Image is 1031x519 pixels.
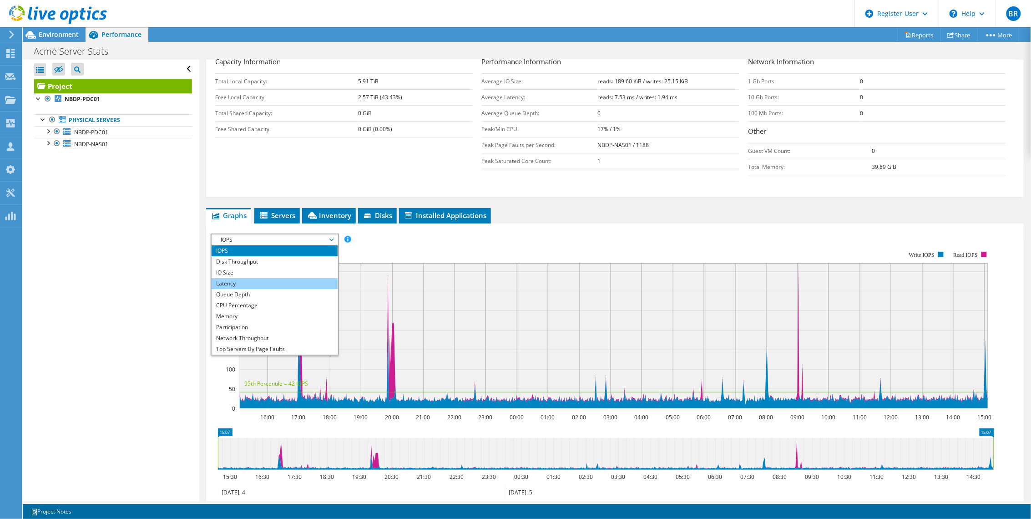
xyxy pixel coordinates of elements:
[915,413,929,421] text: 13:00
[30,46,122,56] h1: Acme Server Stats
[748,56,1006,69] h3: Network Information
[790,413,804,421] text: 09:00
[666,413,680,421] text: 05:00
[482,153,598,169] td: Peak Saturated Core Count:
[358,77,379,85] b: 5.91 TiB
[482,89,598,105] td: Average Latency:
[34,138,192,150] a: NBDP-NAS01
[510,413,524,421] text: 00:00
[909,252,935,258] text: Write IOPS
[597,157,601,165] b: 1
[697,413,711,421] text: 06:00
[541,413,555,421] text: 01:00
[950,10,958,18] svg: \n
[759,413,773,421] text: 08:00
[212,289,338,300] li: Queue Depth
[229,385,235,393] text: 50
[869,473,884,481] text: 11:30
[708,473,722,481] text: 06:30
[884,413,898,421] text: 12:00
[748,143,872,159] td: Guest VM Count:
[872,147,875,155] b: 0
[748,89,860,105] td: 10 Gb Ports:
[634,413,648,421] text: 04:00
[244,380,308,387] text: 95th Percentile = 42 IOPS
[226,366,235,373] text: 100
[643,473,657,481] text: 04:30
[212,300,338,311] li: CPU Percentage
[450,473,464,481] text: 22:30
[514,473,528,481] text: 00:30
[307,211,351,220] span: Inventory
[260,413,274,421] text: 16:00
[748,73,860,89] td: 1 Gb Ports:
[860,109,863,117] b: 0
[215,121,358,137] td: Free Shared Capacity:
[259,211,295,220] span: Servers
[212,278,338,289] li: Latency
[416,413,430,421] text: 21:00
[215,105,358,121] td: Total Shared Capacity:
[482,105,598,121] td: Average Queue Depth:
[358,109,372,117] b: 0 GiB
[384,473,399,481] text: 20:30
[74,140,108,148] span: NBDP-NAS01
[232,405,235,412] text: 0
[212,245,338,256] li: IOPS
[101,30,142,39] span: Performance
[25,506,78,517] a: Project Notes
[215,73,358,89] td: Total Local Capacity:
[288,473,302,481] text: 17:30
[748,126,1006,138] h3: Other
[977,413,991,421] text: 15:00
[940,28,978,42] a: Share
[597,125,621,133] b: 17% / 1%
[748,105,860,121] td: 100 Mb Ports:
[255,473,269,481] text: 16:30
[215,56,473,69] h3: Capacity Information
[821,413,835,421] text: 10:00
[39,30,79,39] span: Environment
[872,163,897,171] b: 39.89 GiB
[603,413,617,421] text: 03:00
[212,333,338,344] li: Network Throughput
[482,56,739,69] h3: Performance Information
[748,159,872,175] td: Total Memory:
[482,73,598,89] td: Average IO Size:
[934,473,948,481] text: 13:30
[860,77,863,85] b: 0
[676,473,690,481] text: 05:30
[482,121,598,137] td: Peak/Min CPU:
[34,126,192,138] a: NBDP-PDC01
[323,413,337,421] text: 18:00
[740,473,754,481] text: 07:30
[597,77,688,85] b: reads: 189.60 KiB / writes: 25.15 KiB
[953,252,978,258] text: Read IOPS
[211,211,247,220] span: Graphs
[212,311,338,322] li: Memory
[611,473,625,481] text: 03:30
[34,79,192,93] a: Project
[34,114,192,126] a: Physical Servers
[354,413,368,421] text: 19:00
[946,413,960,421] text: 14:00
[358,125,392,133] b: 0 GiB (0.00%)
[216,234,333,245] span: IOPS
[417,473,431,481] text: 21:30
[597,93,677,101] b: reads: 7.53 ms / writes: 1.94 ms
[212,267,338,278] li: IO Size
[212,344,338,355] li: Top Servers By Page Faults
[215,89,358,105] td: Free Local Capacity:
[546,473,561,481] text: 01:30
[482,137,598,153] td: Peak Page Faults per Second:
[65,95,100,103] b: NBDP-PDC01
[597,109,601,117] b: 0
[728,413,742,421] text: 07:00
[447,413,461,421] text: 22:00
[572,413,586,421] text: 02:00
[853,413,867,421] text: 11:00
[860,93,863,101] b: 0
[352,473,366,481] text: 19:30
[212,322,338,333] li: Participation
[966,473,980,481] text: 14:30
